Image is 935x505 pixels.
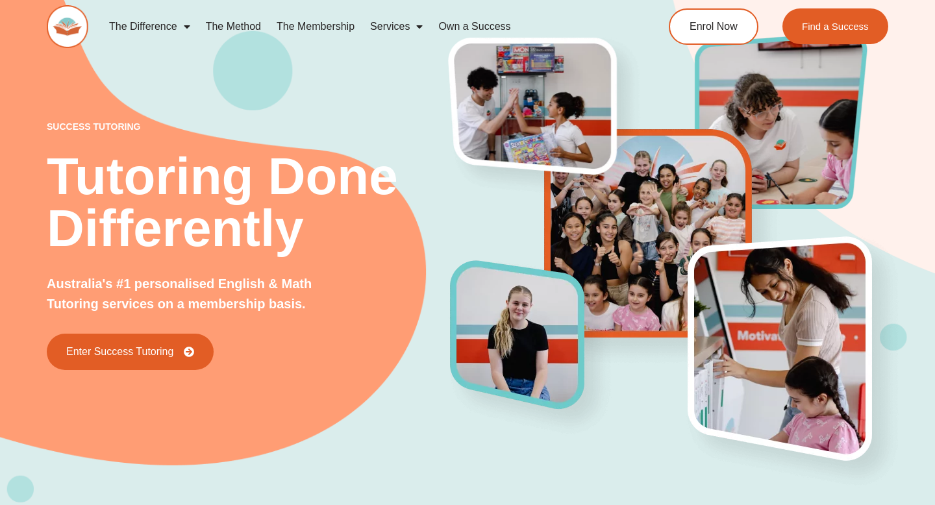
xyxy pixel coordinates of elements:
a: Find a Success [782,8,888,44]
a: The Membership [269,12,362,42]
a: Enter Success Tutoring [47,334,214,370]
span: Enter Success Tutoring [66,347,173,357]
span: Enrol Now [690,21,738,32]
p: success tutoring [47,122,451,131]
h2: Tutoring Done Differently [47,151,451,254]
a: The Method [198,12,269,42]
span: Find a Success [802,21,869,31]
a: The Difference [101,12,198,42]
nav: Menu [101,12,621,42]
a: Own a Success [430,12,518,42]
p: Australia's #1 personalised English & Math Tutoring services on a membership basis. [47,274,342,314]
a: Services [362,12,430,42]
a: Enrol Now [669,8,758,45]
